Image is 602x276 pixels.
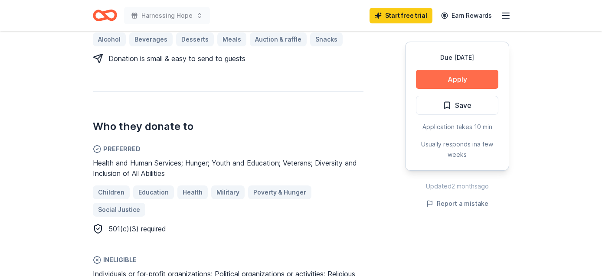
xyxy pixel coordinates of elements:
[248,185,311,199] a: Poverty & Hunger
[133,185,174,199] a: Education
[416,70,498,89] button: Apply
[93,120,363,133] h2: Who they donate to
[176,32,214,46] a: Desserts
[108,53,245,64] div: Donation is small & easy to send to guests
[416,96,498,115] button: Save
[310,32,343,46] a: Snacks
[98,205,140,215] span: Social Justice
[108,224,166,233] span: 501(c)(3) required
[93,159,357,178] span: Health and Human Services; Hunger; Youth and Education; Veterans; Diversity and Inclusion of All ...
[405,181,509,192] div: Updated 2 months ago
[93,255,363,265] span: Ineligible
[93,203,145,217] a: Social Justice
[138,187,169,198] span: Education
[98,187,124,198] span: Children
[129,32,173,46] a: Beverages
[183,187,203,198] span: Health
[426,198,488,209] button: Report a mistake
[93,5,117,26] a: Home
[253,187,306,198] span: Poverty & Hunger
[93,32,126,46] a: Alcohol
[93,144,363,154] span: Preferred
[250,32,307,46] a: Auction & raffle
[455,100,471,111] span: Save
[141,10,193,21] span: Harnessing Hope
[124,7,210,24] button: Harnessing Hope
[216,187,239,198] span: Military
[416,139,498,160] div: Usually responds in a few weeks
[211,185,245,199] a: Military
[177,185,208,199] a: Health
[370,8,432,23] a: Start free trial
[416,122,498,132] div: Application takes 10 min
[93,185,130,199] a: Children
[217,32,246,46] a: Meals
[416,52,498,63] div: Due [DATE]
[436,8,497,23] a: Earn Rewards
